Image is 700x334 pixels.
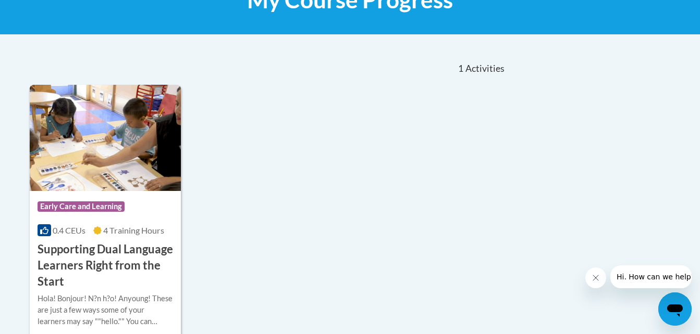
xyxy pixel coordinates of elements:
span: Early Care and Learning [38,201,125,212]
iframe: Message from company [610,265,692,288]
iframe: Close message [585,267,606,288]
span: 4 Training Hours [103,225,164,235]
span: Activities [465,63,505,74]
iframe: Button to launch messaging window [658,292,692,326]
div: Hola! Bonjour! N?n h?o! Anyoung! These are just a few ways some of your learners may say ""hello.... [38,293,174,327]
span: 1 [458,63,463,74]
h3: Supporting Dual Language Learners Right from the Start [38,241,174,289]
img: Course Logo [30,85,181,191]
span: 0.4 CEUs [53,225,85,235]
span: Hi. How can we help? [6,7,84,16]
